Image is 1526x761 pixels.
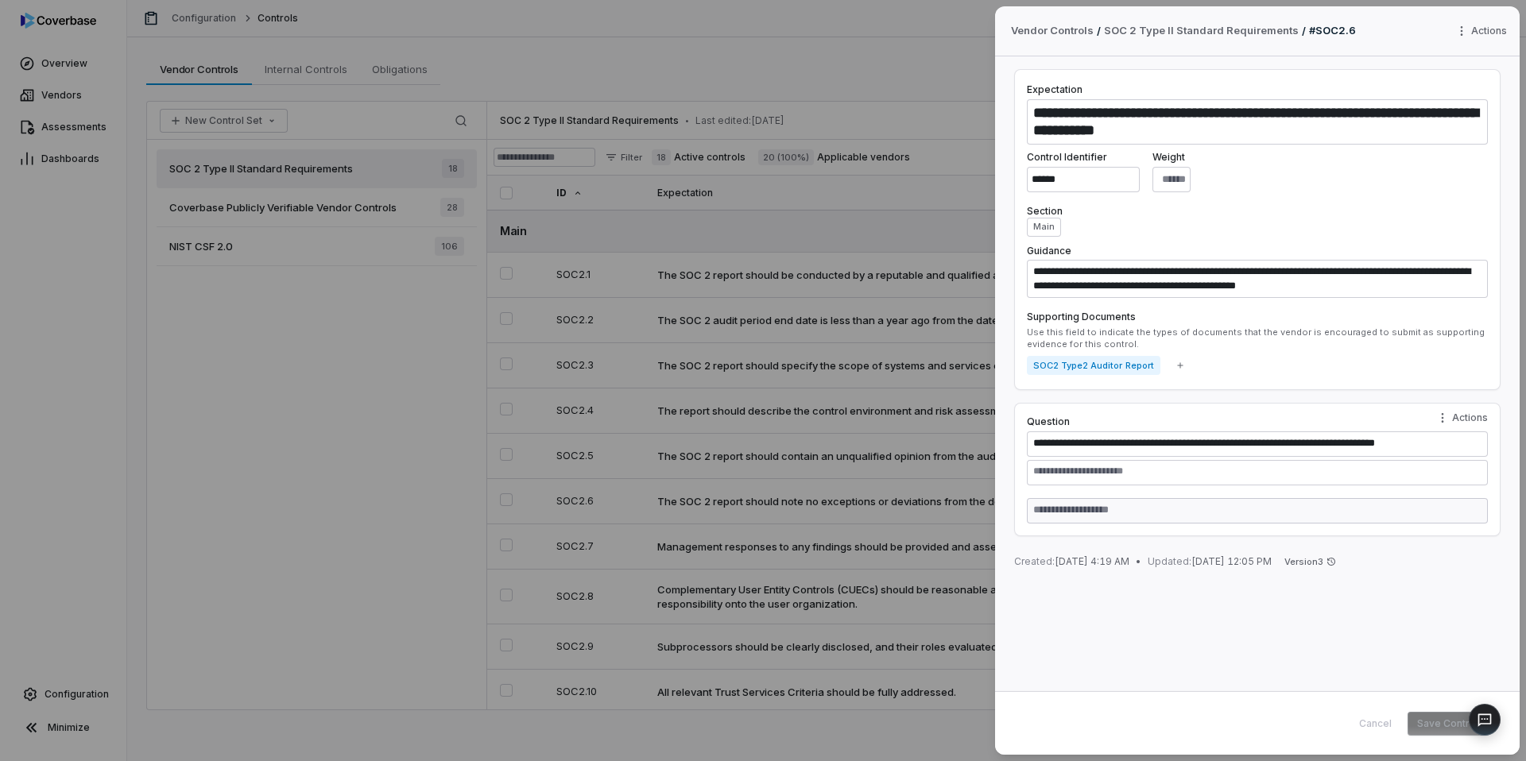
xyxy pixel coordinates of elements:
[1027,151,1140,164] label: Control Identifier
[1027,245,1071,257] label: Guidance
[1027,415,1488,428] label: Question
[1427,406,1497,430] button: Question actions
[1148,555,1272,568] span: [DATE] 12:05 PM
[1027,205,1488,218] label: Section
[1027,356,1160,375] span: SOC2 Type2 Auditor Report
[1104,23,1299,39] a: SOC 2 Type II Standard Requirements
[1027,311,1488,323] label: Supporting Documents
[1011,23,1094,39] span: Vendor Controls
[1027,326,1488,350] div: Use this field to indicate the types of documents that the vendor is encouraged to submit as supp...
[1027,83,1083,95] label: Expectation
[1136,555,1141,568] span: •
[1278,552,1342,571] button: Version3
[1014,555,1055,567] span: Created:
[1097,24,1101,38] p: /
[1148,555,1191,567] span: Updated:
[1450,19,1516,43] button: More actions
[1027,218,1061,237] button: Main
[1302,24,1306,38] p: /
[1152,151,1191,164] label: Weight
[1014,555,1129,568] span: [DATE] 4:19 AM
[1309,24,1356,37] span: # SOC2.6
